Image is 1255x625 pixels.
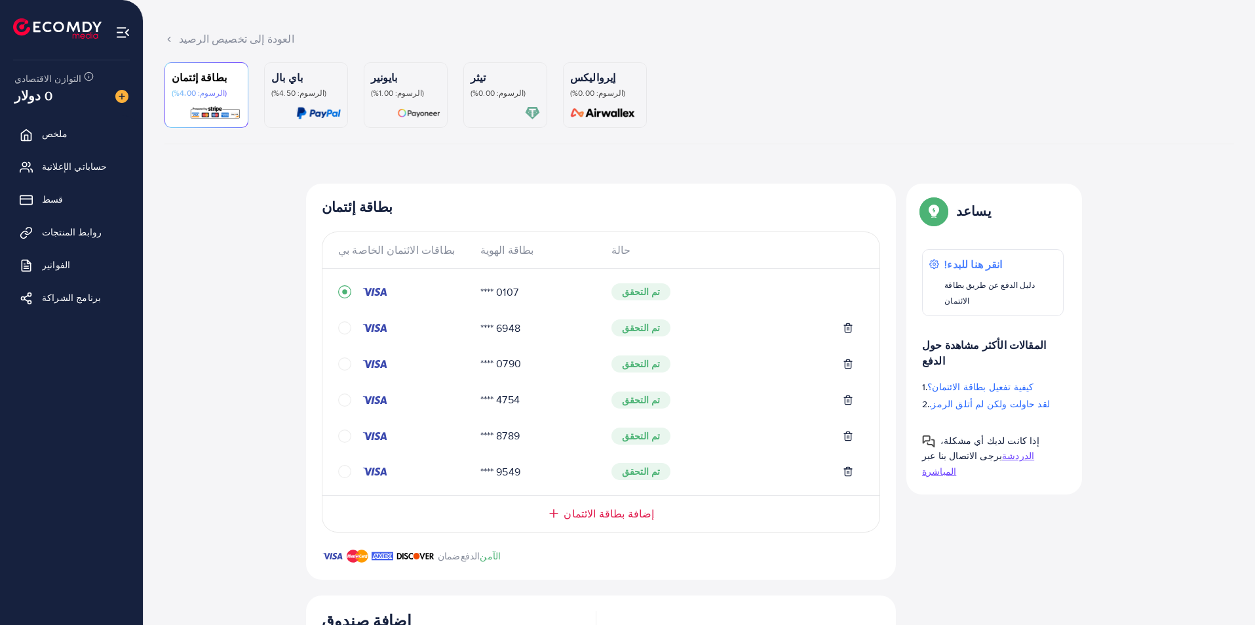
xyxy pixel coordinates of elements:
[480,243,534,257] font: بطاقة الهوية
[944,279,1035,306] font: دليل الدفع عن طريق بطاقة الائتمان
[338,430,351,443] svg: دائرة
[322,548,343,564] img: ماركة
[371,87,424,98] font: (الرسوم: 1.00%)
[14,72,82,85] font: التوازن الاقتصادي
[922,434,1039,462] font: إذا كانت لديك أي مشكلة، يرجى الاتصال بنا عبر
[362,359,388,369] img: ائتمان
[14,86,52,105] font: 0 دولار
[42,160,107,173] font: حساباتي الإعلانية
[42,226,102,239] font: روابط المنتجات
[564,506,654,521] font: إضافة بطاقة الائتمان
[944,257,1002,272] font: انقر هنا للبدء!
[338,243,455,257] font: بطاقات الائتمان الخاصة بي
[362,287,388,297] img: ائتمان
[10,153,133,180] a: حساباتي الإعلانية
[471,87,526,98] font: (الرسوم: 0.00%)
[570,87,625,98] font: (الرسوم: 0.00%)
[622,393,660,407] font: تم التحقق
[956,201,992,220] font: يساعد
[362,323,388,333] img: ائتمان
[927,380,1033,393] font: كيفية تفعيل بطاقة الائتمان؟
[42,127,68,140] font: ملخص
[396,548,434,564] img: ماركة
[13,18,102,39] img: الشعار
[622,285,660,298] font: تم التحقق
[362,395,388,405] img: ائتمان
[362,431,388,441] img: ائتمان
[922,338,1046,368] font: المقالات الأكثر مشاهدة حول الدفع
[570,70,615,85] font: إيرواليكس
[10,285,133,311] a: برنامج الشراكة
[922,449,1034,477] font: الدردشة المباشرة
[10,186,133,212] a: قسط
[172,70,227,85] font: بطاقة إئتمان
[1199,566,1245,615] iframe: محادثة
[622,357,660,371] font: تم التحقق
[338,465,351,478] svg: دائرة
[397,106,440,121] img: بطاقة
[372,548,393,564] img: ماركة
[271,87,326,98] font: (الرسوم: 4.50%)
[922,199,946,223] img: دليل النوافذ المنبثقة
[480,550,501,563] font: الآمن
[115,90,128,103] img: صورة
[189,106,241,121] img: بطاقة
[296,106,341,121] img: بطاقة
[622,321,660,334] font: تم التحقق
[115,25,130,40] img: قائمة طعام
[179,31,294,46] font: العودة إلى تخصيص الرصيد
[42,193,63,206] font: قسط
[471,70,486,85] font: تيثر
[172,87,227,98] font: (الرسوم: 4.00%)
[10,121,133,147] a: ملخص
[438,550,461,563] font: ضمان
[10,219,133,245] a: روابط المنتجات
[922,380,927,393] font: 1.
[338,357,351,371] svg: دائرة
[347,548,368,564] img: ماركة
[461,550,480,563] font: الدفع
[271,70,303,85] font: باي بال
[42,291,101,304] font: برنامج الشراكة
[566,106,640,121] img: بطاقة
[922,397,929,411] font: 2.
[338,321,351,334] svg: دائرة
[362,466,388,477] img: ائتمان
[371,70,397,85] font: بايونير
[922,435,935,448] img: دليل النوافذ المنبثقة
[42,258,70,272] font: الفواتير
[622,430,660,443] font: تم التحقق
[338,285,351,298] svg: دائرة التسجيل
[10,252,133,278] a: الفواتير
[525,106,540,121] img: بطاقة
[611,243,631,257] font: حالة
[322,197,393,216] font: بطاقة إئتمان
[622,465,660,478] font: تم التحقق
[338,393,351,407] svg: دائرة
[929,397,1050,411] font: لقد حاولت ولكن لم أتلق الرمز.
